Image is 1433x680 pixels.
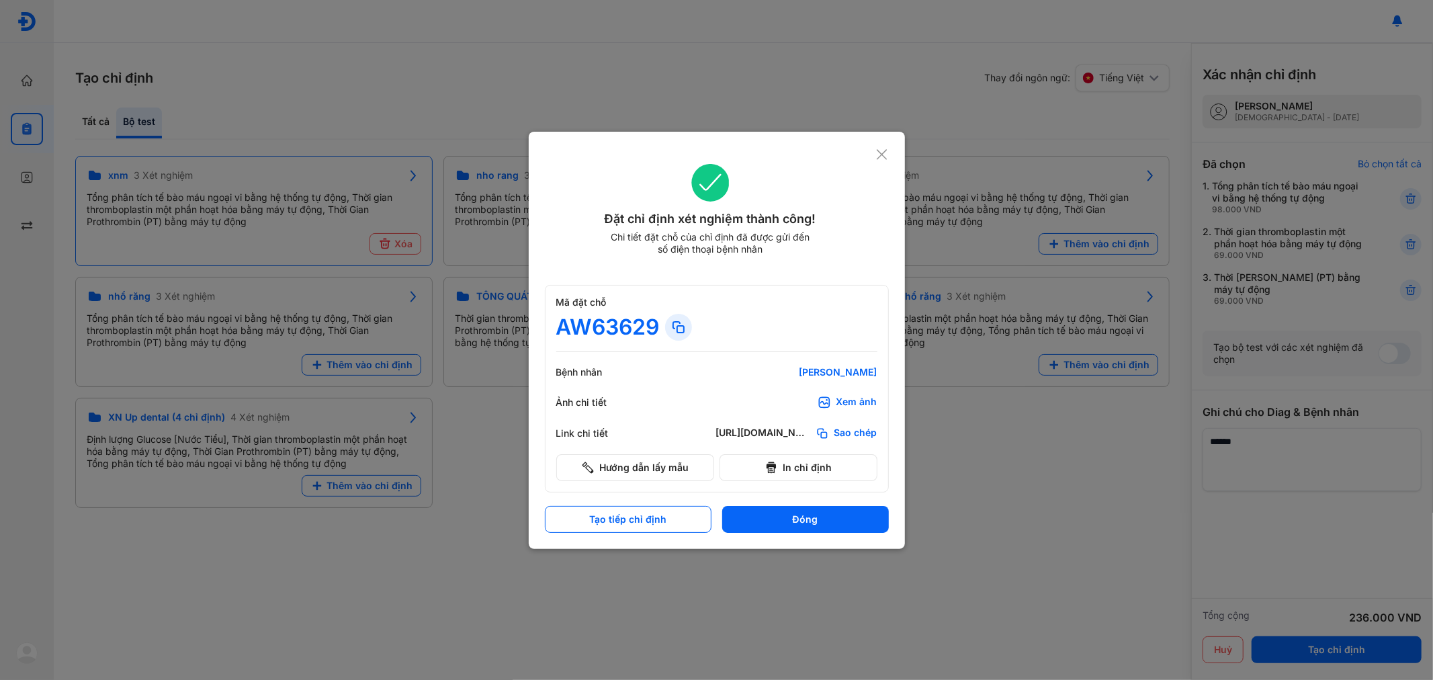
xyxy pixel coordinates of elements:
[556,366,637,378] div: Bệnh nhân
[722,506,889,533] button: Đóng
[556,314,660,341] div: AW63629
[556,454,714,481] button: Hướng dẫn lấy mẫu
[545,210,876,228] div: Đặt chỉ định xét nghiệm thành công!
[836,396,877,409] div: Xem ảnh
[556,296,877,308] div: Mã đặt chỗ
[556,427,637,439] div: Link chi tiết
[605,231,816,255] div: Chi tiết đặt chỗ của chỉ định đã được gửi đến số điện thoại bệnh nhân
[720,454,877,481] button: In chỉ định
[716,366,877,378] div: [PERSON_NAME]
[545,506,711,533] button: Tạo tiếp chỉ định
[556,396,637,409] div: Ảnh chi tiết
[716,427,810,440] div: [URL][DOMAIN_NAME]
[834,427,877,440] span: Sao chép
